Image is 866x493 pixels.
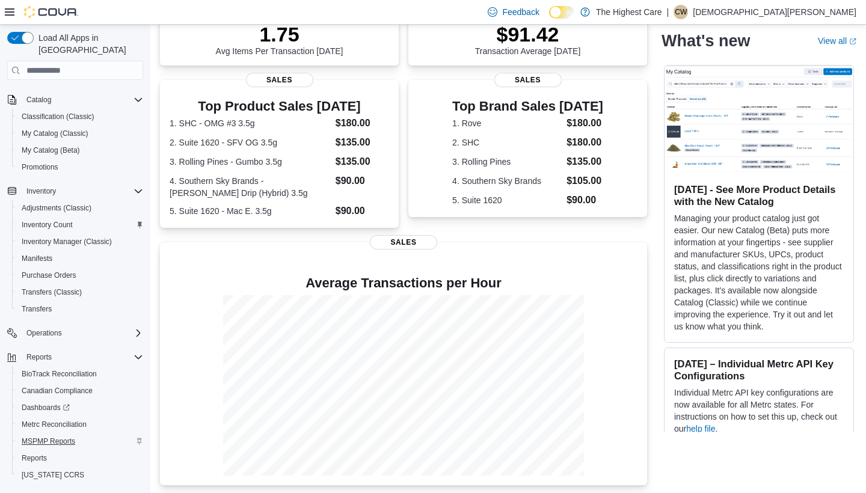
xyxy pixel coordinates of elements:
dd: $180.00 [567,116,603,130]
button: Canadian Compliance [12,382,148,399]
h4: Average Transactions per Hour [170,276,637,290]
button: Classification (Classic) [12,108,148,125]
span: Manifests [17,251,143,266]
a: Classification (Classic) [17,109,99,124]
a: Canadian Compliance [17,384,97,398]
p: The Highest Care [596,5,662,19]
span: My Catalog (Classic) [22,129,88,138]
dd: $135.00 [336,135,389,150]
a: Purchase Orders [17,268,81,283]
span: Canadian Compliance [22,386,93,396]
span: Operations [22,326,143,340]
button: MSPMP Reports [12,433,148,450]
span: BioTrack Reconciliation [17,367,143,381]
button: Inventory [2,183,148,200]
span: Reports [17,451,143,465]
p: $91.42 [475,22,581,46]
a: Transfers (Classic) [17,285,87,299]
a: BioTrack Reconciliation [17,367,102,381]
span: Transfers [17,302,143,316]
button: Inventory Manager (Classic) [12,233,148,250]
a: Promotions [17,160,63,174]
span: Operations [26,328,62,338]
a: [US_STATE] CCRS [17,468,89,482]
span: Inventory [22,184,143,198]
span: Promotions [22,162,58,172]
span: Inventory [26,186,56,196]
dd: $90.00 [567,193,603,207]
span: CW [675,5,687,19]
button: Catalog [22,93,56,107]
span: Metrc Reconciliation [17,417,143,432]
button: Reports [22,350,57,364]
span: Adjustments (Classic) [17,201,143,215]
a: help file [686,424,715,433]
a: Inventory Count [17,218,78,232]
span: Inventory Count [22,220,73,230]
a: Metrc Reconciliation [17,417,91,432]
span: MSPMP Reports [17,434,143,449]
button: Purchase Orders [12,267,148,284]
dd: $105.00 [567,174,603,188]
a: Dashboards [17,400,75,415]
span: Sales [246,73,313,87]
button: Catalog [2,91,148,108]
dt: 2. SHC [452,136,562,149]
h3: Top Product Sales [DATE] [170,99,389,114]
p: 1.75 [216,22,343,46]
button: Operations [2,325,148,341]
button: Transfers (Classic) [12,284,148,301]
span: Purchase Orders [17,268,143,283]
button: Inventory [22,184,61,198]
span: Load All Apps in [GEOGRAPHIC_DATA] [34,32,143,56]
dd: $180.00 [336,116,389,130]
span: Transfers [22,304,52,314]
dt: 1. SHC - OMG #3 3.5g [170,117,331,129]
button: Inventory Count [12,216,148,233]
a: View allExternal link [818,36,856,46]
dd: $90.00 [336,204,389,218]
span: Catalog [26,95,51,105]
span: Sales [494,73,562,87]
input: Dark Mode [549,6,574,19]
a: Adjustments (Classic) [17,201,96,215]
a: MSPMP Reports [17,434,80,449]
svg: External link [849,38,856,45]
span: Reports [22,453,47,463]
dt: 1. Rove [452,117,562,129]
a: My Catalog (Classic) [17,126,93,141]
a: Dashboards [12,399,148,416]
div: Avg Items Per Transaction [DATE] [216,22,343,56]
span: Transfers (Classic) [22,287,82,297]
span: Classification (Classic) [22,112,94,121]
button: Manifests [12,250,148,267]
span: Reports [22,350,143,364]
dt: 3. Rolling Pines [452,156,562,168]
dt: 5. Suite 1620 [452,194,562,206]
dt: 4. Southern Sky Brands - [PERSON_NAME] Drip (Hybrid) 3.5g [170,175,331,199]
img: Cova [24,6,78,18]
span: Metrc Reconciliation [22,420,87,429]
span: [US_STATE] CCRS [22,470,84,480]
button: BioTrack Reconciliation [12,366,148,382]
p: | [667,5,669,19]
span: Promotions [17,160,143,174]
span: Catalog [22,93,143,107]
button: My Catalog (Beta) [12,142,148,159]
dt: 5. Suite 1620 - Mac E. 3.5g [170,205,331,217]
span: MSPMP Reports [22,436,75,446]
span: Inventory Manager (Classic) [22,237,112,246]
dt: 3. Rolling Pines - Gumbo 3.5g [170,156,331,168]
span: Dashboards [22,403,70,412]
h3: [DATE] – Individual Metrc API Key Configurations [674,358,844,382]
span: BioTrack Reconciliation [22,369,97,379]
span: Inventory Manager (Classic) [17,234,143,249]
dt: 2. Suite 1620 - SFV OG 3.5g [170,136,331,149]
button: Promotions [12,159,148,176]
span: Canadian Compliance [17,384,143,398]
span: Adjustments (Classic) [22,203,91,213]
span: Washington CCRS [17,468,143,482]
h3: Top Brand Sales [DATE] [452,99,603,114]
button: Transfers [12,301,148,317]
button: Reports [2,349,148,366]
